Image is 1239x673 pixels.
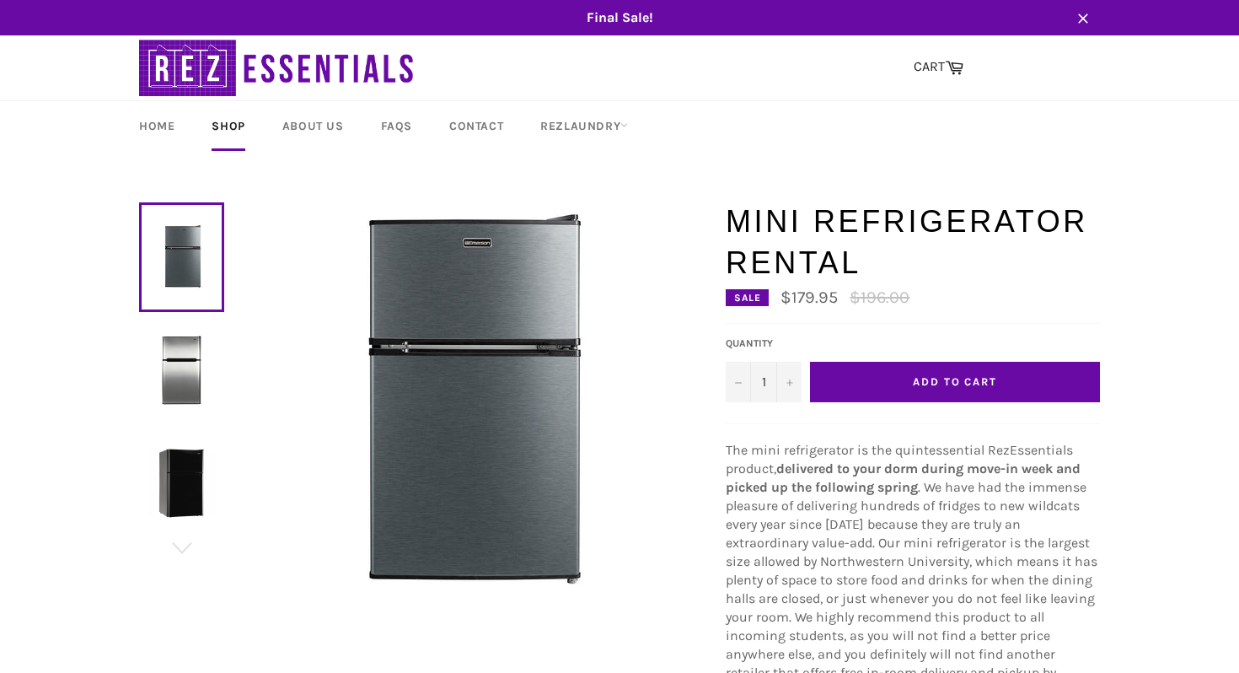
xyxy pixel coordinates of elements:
span: The mini refrigerator is the quintessential RezEssentials product, [726,442,1073,476]
strong: delivered to your dorm during move-in week and picked up the following spring [726,460,1081,495]
button: Decrease quantity [726,362,751,402]
a: Shop [195,101,261,151]
a: Home [122,101,191,151]
s: $196.00 [850,288,909,307]
button: Increase quantity [776,362,802,402]
a: Contact [432,101,520,151]
span: Add to Cart [913,375,997,388]
img: Mini Refrigerator Rental [265,201,669,606]
button: Add to Cart [810,362,1100,402]
a: RezLaundry [523,101,645,151]
img: Mini Refrigerator Rental [147,336,216,404]
a: About Us [265,101,361,151]
span: $179.95 [780,288,838,307]
img: RezEssentials [139,35,417,100]
a: FAQs [364,101,429,151]
div: Sale [726,289,769,306]
img: Mini Refrigerator Rental [147,449,216,517]
h1: Mini Refrigerator Rental [726,201,1100,284]
a: CART [905,50,972,85]
span: Final Sale! [122,8,1117,27]
label: Quantity [726,336,802,351]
